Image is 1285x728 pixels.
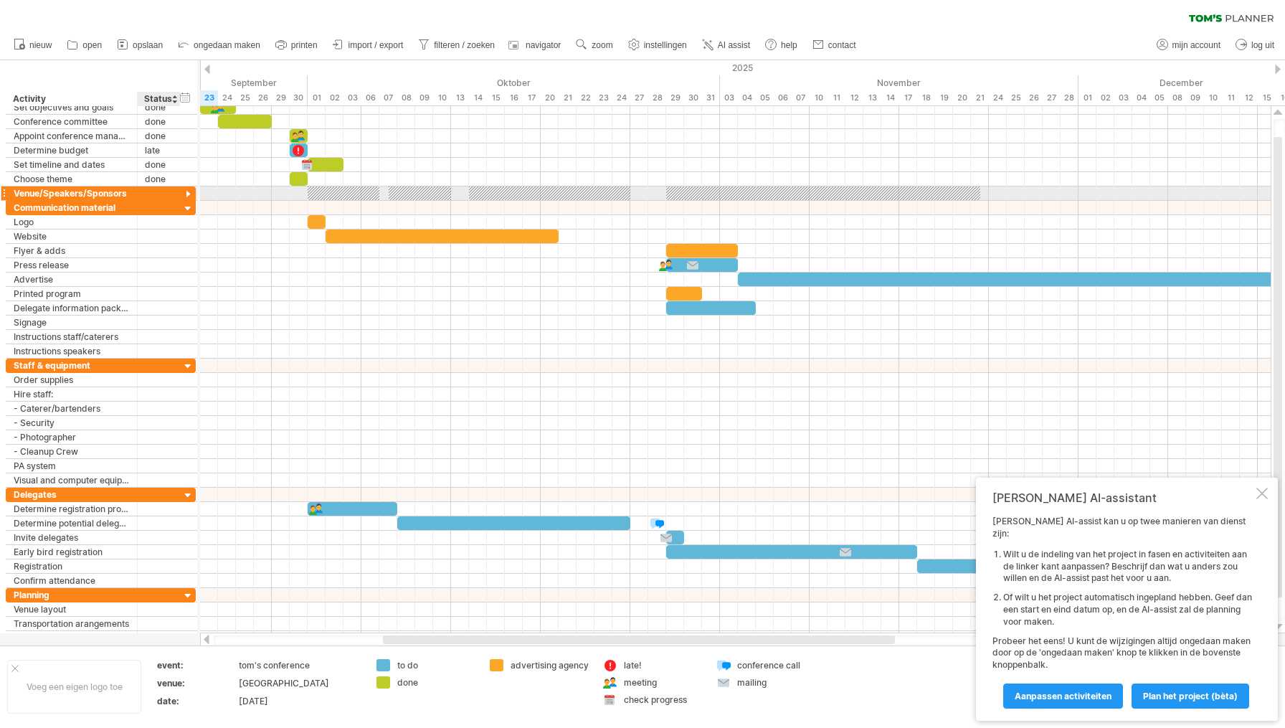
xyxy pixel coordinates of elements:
[14,631,130,645] div: Entertainment & social events
[14,359,130,372] div: Staff & equipment
[624,676,702,689] div: meeting
[953,90,971,105] div: donderdag, 20 November 2025
[625,36,691,55] a: instellingen
[157,659,236,671] div: event:
[718,40,750,50] span: AI assist
[1143,691,1238,701] span: Plan het project (bèta)
[14,531,130,544] div: Invite delegates
[14,158,130,171] div: Set timeline and dates
[14,330,130,344] div: Instructions staff/caterers
[738,90,756,105] div: dinsdag, 4 November 2025
[145,143,173,157] div: late
[14,430,130,444] div: - Photographer
[174,36,265,55] a: ongedaan maken
[14,230,130,243] div: Website
[194,40,260,50] span: ongedaan maken
[810,90,828,105] div: maandag, 10 November 2025
[1114,90,1132,105] div: woensdag, 3 December 2025
[239,659,359,671] div: tom's conference
[559,90,577,105] div: dinsdag, 21 Oktober 2025
[14,316,130,329] div: Signage
[644,40,687,50] span: instellingen
[1078,90,1096,105] div: maandag, 1 December 2025
[29,40,52,50] span: nieuw
[157,695,236,707] div: date:
[1003,684,1123,709] a: Aanpassen activiteiten
[592,40,612,50] span: zoom
[792,90,810,105] div: vrijdag, 7 November 2025
[14,459,130,473] div: PA system
[14,100,130,114] div: Set objectives and goals
[14,416,130,430] div: - Security
[1172,40,1220,50] span: mijn account
[702,90,720,105] div: vrijdag, 31 Oktober 2025
[14,344,130,358] div: Instructions speakers
[291,40,318,50] span: printen
[14,129,130,143] div: Appoint conference manager
[63,36,106,55] a: open
[1003,549,1253,585] li: Wilt u de indeling van het project in fasen en activiteiten aan de linker kant aanpassen? Beschri...
[379,90,397,105] div: dinsdag, 7 Oktober 2025
[14,488,130,501] div: Delegates
[774,90,792,105] div: donderdag, 6 November 2025
[14,258,130,272] div: Press release
[308,75,720,90] div: Oktober 2025
[1186,90,1204,105] div: dinsdag, 9 December 2025
[82,40,102,50] span: open
[308,90,326,105] div: woensdag, 1 Oktober 2025
[1096,90,1114,105] div: dinsdag, 2 December 2025
[14,186,130,200] div: Venue/Speakers/Sponsors
[451,90,469,105] div: maandag, 13 Oktober 2025
[684,90,702,105] div: donderdag, 30 Oktober 2025
[397,90,415,105] div: woensdag, 8 Oktober 2025
[737,676,815,689] div: mailing
[469,90,487,105] div: dinsdag, 14 Oktober 2025
[1240,90,1258,105] div: vrijdag, 12 December 2025
[236,90,254,105] div: donderdag, 25 September 2025
[505,90,523,105] div: donderdag, 16 Oktober 2025
[343,90,361,105] div: vrijdag, 3 Oktober 2025
[397,676,475,689] div: done
[989,90,1007,105] div: maandag, 24 November 2025
[272,36,322,55] a: printen
[13,92,129,106] div: Activity
[145,129,173,143] div: done
[14,215,130,229] div: Logo
[14,545,130,559] div: Early bird registration
[863,90,881,105] div: donderdag, 13 November 2025
[14,588,130,602] div: Planning
[14,473,130,487] div: Visual and computer equipment
[612,90,630,105] div: vrijdag, 24 Oktober 2025
[434,40,495,50] span: filteren / zoeken
[809,36,860,55] a: contact
[1168,90,1186,105] div: maandag, 8 December 2025
[145,158,173,171] div: done
[630,90,648,105] div: maandag, 27 Oktober 2025
[917,90,935,105] div: dinsdag, 18 November 2025
[523,90,541,105] div: vrijdag, 17 Oktober 2025
[506,36,565,55] a: navigator
[14,287,130,301] div: Printed program
[992,516,1253,708] div: [PERSON_NAME] AI-assist kan u op twee manieren van dienst zijn: Probeer het eens! U kunt de wijzi...
[1061,90,1078,105] div: vrijdag, 28 November 2025
[935,90,953,105] div: woensdag, 19 November 2025
[1258,90,1276,105] div: maandag, 15 December 2025
[594,90,612,105] div: donderdag, 23 Oktober 2025
[254,90,272,105] div: vrijdag, 26 September 2025
[756,90,774,105] div: woensdag, 5 November 2025
[881,90,899,105] div: vrijdag, 14 November 2025
[239,677,359,689] div: [GEOGRAPHIC_DATA]
[14,445,130,458] div: - Cleanup Crew
[14,201,130,214] div: Communication material
[14,115,130,128] div: Conference committee
[133,40,163,50] span: opslaan
[648,90,666,105] div: dinsdag, 28 Oktober 2025
[145,100,173,114] div: done
[762,36,802,55] a: help
[1251,40,1274,50] span: log uit
[14,502,130,516] div: Determine registration process
[14,143,130,157] div: Determine budget
[624,694,702,706] div: check progress
[10,36,56,55] a: nieuw
[1150,90,1168,105] div: vrijdag, 5 December 2025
